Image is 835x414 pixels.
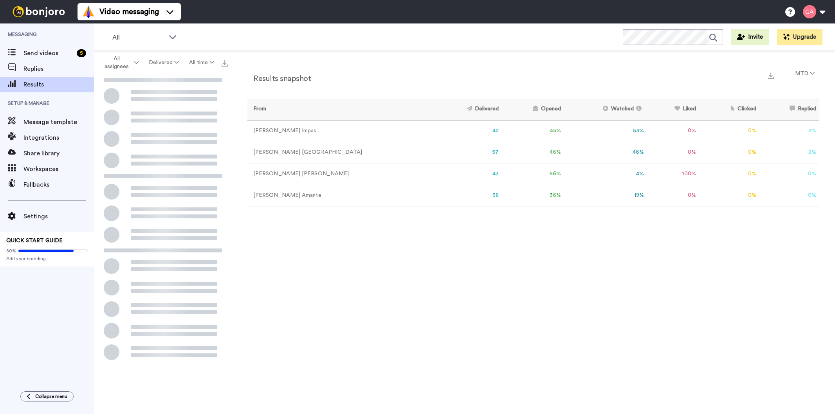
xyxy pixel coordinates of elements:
span: Message template [23,117,94,127]
td: 46 % [564,142,647,163]
span: Share library [23,149,94,158]
td: 0 % [699,142,759,163]
img: bj-logo-header-white.svg [9,6,68,17]
button: Delivered [144,56,184,70]
button: All time [184,56,219,70]
img: export.svg [222,60,228,67]
td: 4 % [564,163,647,185]
span: All assignees [101,55,132,70]
button: Export all results that match these filters now. [219,57,230,68]
button: Invite [731,29,769,45]
span: Settings [23,212,94,221]
td: 0 % [699,185,759,206]
button: Collapse menu [20,391,74,401]
th: Liked [647,99,699,120]
td: 45 % [502,120,564,142]
td: 0 % [759,185,819,206]
td: 53 % [564,120,647,142]
th: Replied [759,99,819,120]
button: Export a summary of each team member’s results that match this filter now. [765,69,776,81]
span: Fallbacks [23,180,94,189]
td: [PERSON_NAME] Amante [247,185,433,206]
td: 19 % [564,185,647,206]
button: Upgrade [777,29,822,45]
div: 5 [77,49,86,57]
td: [PERSON_NAME] Impas [247,120,433,142]
button: MTD [790,67,819,81]
td: 43 [433,163,502,185]
td: 0 % [647,142,699,163]
td: 58 [433,185,502,206]
td: 36 % [502,185,564,206]
span: Replies [23,64,94,74]
td: 0 % [699,163,759,185]
span: Video messaging [99,6,159,17]
td: 100 % [647,163,699,185]
td: 56 % [502,163,564,185]
td: 2 % [759,120,819,142]
td: [PERSON_NAME] [PERSON_NAME] [247,163,433,185]
h2: Results snapshot [247,74,311,83]
td: 42 [433,120,502,142]
td: 0 % [699,120,759,142]
th: Delivered [433,99,502,120]
span: 80% [6,248,16,254]
td: 0 % [647,120,699,142]
th: Opened [502,99,564,120]
span: All [112,33,165,42]
span: QUICK START GUIDE [6,238,63,243]
th: Clicked [699,99,759,120]
span: Integrations [23,133,94,142]
span: Workspaces [23,164,94,174]
th: From [247,99,433,120]
span: Collapse menu [35,393,67,400]
span: Send videos [23,49,74,58]
td: 0 % [647,185,699,206]
td: [PERSON_NAME] [GEOGRAPHIC_DATA] [247,142,433,163]
span: Add your branding [6,256,88,262]
th: Watched [564,99,647,120]
span: Results [23,80,94,89]
td: 2 % [759,142,819,163]
button: All assignees [96,52,144,74]
td: 57 [433,142,502,163]
img: export.svg [768,72,774,79]
img: vm-color.svg [82,5,95,18]
td: 46 % [502,142,564,163]
td: 0 % [759,163,819,185]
